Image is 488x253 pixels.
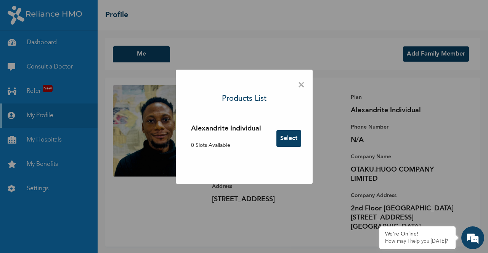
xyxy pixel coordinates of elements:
p: 0 Slots Available [191,142,261,150]
button: Select [276,130,301,147]
h3: Alexandrite Individual [191,124,261,134]
span: × [298,77,305,93]
h3: Products List [222,93,266,105]
p: How may I help you today? [385,239,450,245]
div: We're Online! [385,231,450,237]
